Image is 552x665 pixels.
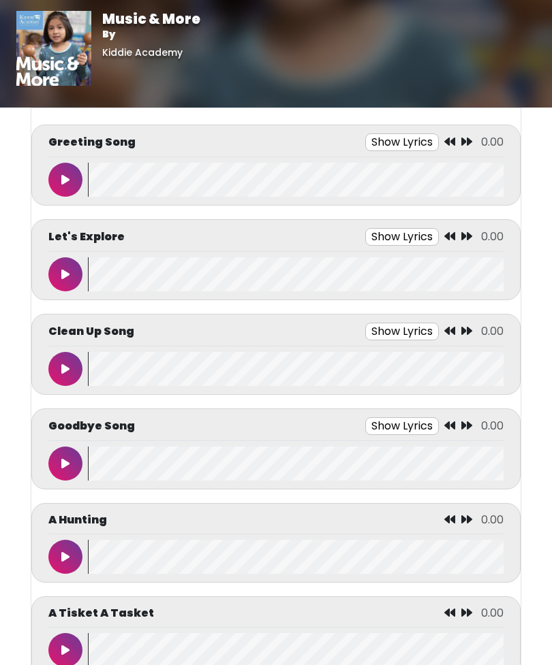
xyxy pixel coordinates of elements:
img: 01vrkzCYTteBT1eqlInO [16,11,91,86]
span: 0.00 [481,323,504,339]
span: 0.00 [481,229,504,244]
p: Let's Explore [48,229,125,245]
p: A Hunting [48,512,107,528]
p: Goodbye Song [48,418,135,434]
button: Show Lyrics [365,323,439,340]
button: Show Lyrics [365,228,439,246]
h1: Music & More [102,11,200,27]
button: Show Lyrics [365,133,439,151]
h6: Kiddie Academy [102,47,200,59]
span: 0.00 [481,605,504,621]
p: A Tisket A Tasket [48,605,154,621]
p: By [102,27,200,42]
span: 0.00 [481,134,504,150]
button: Show Lyrics [365,417,439,435]
p: Greeting Song [48,134,136,150]
span: 0.00 [481,418,504,434]
span: 0.00 [481,512,504,528]
p: Clean Up Song [48,323,134,340]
